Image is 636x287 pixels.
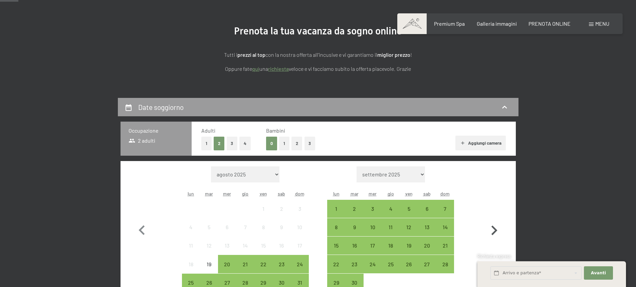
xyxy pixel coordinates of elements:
[236,237,254,255] div: Thu Aug 14 2025
[382,200,400,218] div: arrivo/check-in possibile
[236,237,254,255] div: arrivo/check-in non effettuabile
[200,255,218,273] div: arrivo/check-in non effettuabile
[223,191,231,196] abbr: mercoledì
[400,237,418,255] div: arrivo/check-in possibile
[382,200,400,218] div: Thu Sep 04 2025
[400,255,418,273] div: Fri Sep 26 2025
[290,218,308,236] div: arrivo/check-in non effettuabile
[254,218,272,236] div: Fri Aug 08 2025
[369,191,377,196] abbr: mercoledì
[327,255,345,273] div: Mon Sep 22 2025
[437,206,453,223] div: 7
[218,218,236,236] div: Wed Aug 06 2025
[242,191,248,196] abbr: giovedì
[291,206,308,223] div: 3
[382,237,400,255] div: Thu Sep 18 2025
[346,237,364,255] div: arrivo/check-in possibile
[236,255,254,273] div: arrivo/check-in possibile
[304,137,315,150] button: 3
[327,218,345,236] div: Mon Sep 08 2025
[254,200,272,218] div: Fri Aug 01 2025
[528,20,571,27] a: PRENOTA ONLINE
[218,255,236,273] div: Wed Aug 20 2025
[455,136,506,150] button: Aggiungi camera
[255,225,272,241] div: 8
[364,218,382,236] div: Wed Sep 10 2025
[183,262,199,278] div: 18
[273,206,290,223] div: 2
[346,200,364,218] div: arrivo/check-in possibile
[255,262,272,278] div: 22
[151,64,485,73] p: Oppure fate una veloce e vi facciamo subito la offerta piacevole. Grazie
[364,200,382,218] div: Wed Sep 03 2025
[182,218,200,236] div: arrivo/check-in non effettuabile
[328,225,345,241] div: 8
[236,218,254,236] div: arrivo/check-in non effettuabile
[290,255,308,273] div: Sun Aug 24 2025
[218,237,236,255] div: arrivo/check-in non effettuabile
[273,225,290,241] div: 9
[255,206,272,223] div: 1
[436,237,454,255] div: Sun Sep 21 2025
[266,127,285,134] span: Bambini
[437,243,453,260] div: 21
[382,218,400,236] div: Thu Sep 11 2025
[436,255,454,273] div: arrivo/check-in possibile
[237,51,265,58] strong: prezzi al top
[272,255,290,273] div: Sat Aug 23 2025
[182,237,200,255] div: arrivo/check-in non effettuabile
[419,206,435,223] div: 6
[182,218,200,236] div: Mon Aug 04 2025
[129,127,184,134] h3: Occupazione
[346,218,364,236] div: Tue Sep 09 2025
[400,218,418,236] div: arrivo/check-in possibile
[400,237,418,255] div: Fri Sep 19 2025
[291,137,302,150] button: 2
[260,191,267,196] abbr: venerdì
[591,270,606,276] span: Avanti
[254,218,272,236] div: arrivo/check-in non effettuabile
[346,206,363,223] div: 2
[327,237,345,255] div: arrivo/check-in possibile
[364,243,381,260] div: 17
[419,243,435,260] div: 20
[418,255,436,273] div: Sat Sep 27 2025
[418,237,436,255] div: arrivo/check-in possibile
[423,191,431,196] abbr: sabato
[273,243,290,260] div: 16
[200,237,218,255] div: Tue Aug 12 2025
[382,243,399,260] div: 18
[272,255,290,273] div: arrivo/check-in possibile
[201,137,212,150] button: 1
[327,200,345,218] div: Mon Sep 01 2025
[405,191,413,196] abbr: venerdì
[400,255,418,273] div: arrivo/check-in possibile
[434,20,465,27] a: Premium Spa
[214,137,225,150] button: 2
[436,218,454,236] div: arrivo/check-in possibile
[327,218,345,236] div: arrivo/check-in possibile
[237,243,254,260] div: 14
[254,200,272,218] div: arrivo/check-in non effettuabile
[477,20,517,27] a: Galleria immagini
[328,262,345,278] div: 22
[364,255,382,273] div: arrivo/check-in possibile
[182,255,200,273] div: arrivo/check-in non effettuabile
[436,237,454,255] div: arrivo/check-in possibile
[291,262,308,278] div: 24
[436,218,454,236] div: Sun Sep 14 2025
[400,206,417,223] div: 5
[364,206,381,223] div: 3
[151,50,485,59] p: Tutti i con la nostra offerta all'incusive e vi garantiamo il !
[327,237,345,255] div: Mon Sep 15 2025
[328,243,345,260] div: 15
[419,225,435,241] div: 13
[595,20,609,27] span: Menu
[418,200,436,218] div: Sat Sep 06 2025
[364,237,382,255] div: Wed Sep 17 2025
[436,200,454,218] div: Sun Sep 07 2025
[272,200,290,218] div: arrivo/check-in non effettuabile
[219,225,235,241] div: 6
[382,206,399,223] div: 4
[364,225,381,241] div: 10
